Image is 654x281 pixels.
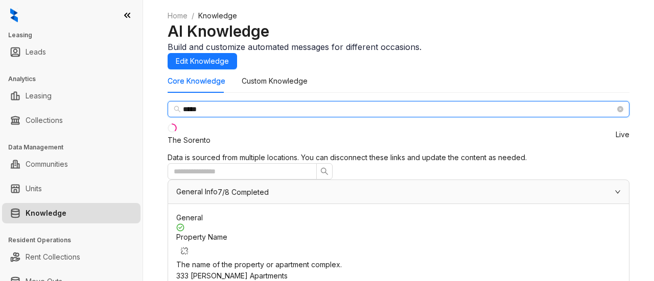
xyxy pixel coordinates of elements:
[198,11,237,20] span: Knowledge
[2,154,141,174] li: Communities
[168,135,211,146] div: The Sorento
[26,110,63,131] a: Collections
[26,154,68,174] a: Communities
[2,203,141,223] li: Knowledge
[174,106,181,113] span: search
[176,56,229,67] span: Edit Knowledge
[168,75,225,87] div: Core Knowledge
[2,110,141,131] li: Collections
[8,74,143,84] h3: Analytics
[617,106,623,112] span: close-circle
[192,10,194,21] li: /
[320,167,329,175] span: search
[168,152,629,163] div: Data is sourced from multiple locations. You can disconnect these links and update the content as...
[2,178,141,199] li: Units
[176,187,218,196] span: General Info
[8,31,143,40] h3: Leasing
[616,131,629,138] span: Live
[26,42,46,62] a: Leads
[26,86,52,106] a: Leasing
[26,247,80,267] a: Rent Collections
[218,189,269,196] span: 7/8 Completed
[176,271,288,280] span: 333 [PERSON_NAME] Apartments
[8,236,143,245] h3: Resident Operations
[176,259,621,270] div: The name of the property or apartment complex.
[26,178,42,199] a: Units
[168,41,629,53] div: Build and customize automated messages for different occasions.
[615,189,621,195] span: expanded
[168,180,629,203] div: General Info7/8 Completed
[242,75,308,87] div: Custom Knowledge
[10,8,18,22] img: logo
[2,86,141,106] li: Leasing
[2,42,141,62] li: Leads
[26,203,66,223] a: Knowledge
[166,10,190,21] a: Home
[176,213,203,222] span: General
[168,53,237,69] button: Edit Knowledge
[168,21,629,41] h2: AI Knowledge
[8,143,143,152] h3: Data Management
[176,232,621,259] div: Property Name
[2,247,141,267] li: Rent Collections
